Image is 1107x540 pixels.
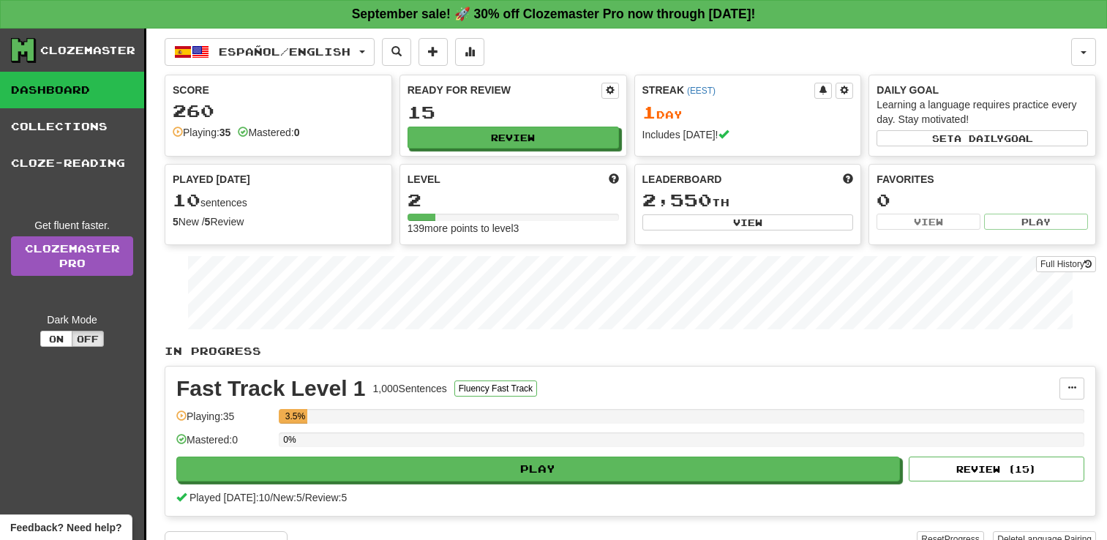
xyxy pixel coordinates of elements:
[642,103,854,122] div: Day
[642,127,854,142] div: Includes [DATE]!
[11,312,133,327] div: Dark Mode
[173,190,200,210] span: 10
[40,43,135,58] div: Clozemaster
[877,130,1088,146] button: Seta dailygoal
[454,380,537,397] button: Fluency Fast Track
[687,86,716,96] a: (EEST)
[373,381,447,396] div: 1,000 Sentences
[408,191,619,209] div: 2
[877,83,1088,97] div: Daily Goal
[205,216,211,228] strong: 5
[238,125,299,140] div: Mastered:
[173,102,384,120] div: 260
[11,236,133,276] a: ClozemasterPro
[843,172,853,187] span: This week in points, UTC
[176,432,271,457] div: Mastered: 0
[1036,256,1096,272] button: Full History
[877,97,1088,127] div: Learning a language requires practice every day. Stay motivated!
[176,378,366,400] div: Fast Track Level 1
[382,38,411,66] button: Search sentences
[642,191,854,210] div: th
[877,214,980,230] button: View
[219,45,350,58] span: Español / English
[642,102,656,122] span: 1
[176,409,271,433] div: Playing: 35
[642,172,722,187] span: Leaderboard
[352,7,756,21] strong: September sale! 🚀 30% off Clozemaster Pro now through [DATE]!
[609,172,619,187] span: Score more points to level up
[173,172,250,187] span: Played [DATE]
[408,103,619,121] div: 15
[984,214,1088,230] button: Play
[642,190,712,210] span: 2,550
[408,127,619,149] button: Review
[302,492,305,503] span: /
[173,83,384,97] div: Score
[408,83,601,97] div: Ready for Review
[294,127,300,138] strong: 0
[10,520,121,535] span: Open feedback widget
[273,492,302,503] span: New: 5
[173,125,230,140] div: Playing:
[173,214,384,229] div: New / Review
[283,409,307,424] div: 3.5%
[173,191,384,210] div: sentences
[165,344,1096,359] p: In Progress
[72,331,104,347] button: Off
[954,133,1004,143] span: a daily
[642,214,854,230] button: View
[408,172,440,187] span: Level
[270,492,273,503] span: /
[877,191,1088,209] div: 0
[219,127,231,138] strong: 35
[642,83,815,97] div: Streak
[419,38,448,66] button: Add sentence to collection
[877,172,1088,187] div: Favorites
[305,492,348,503] span: Review: 5
[40,331,72,347] button: On
[173,216,179,228] strong: 5
[11,218,133,233] div: Get fluent faster.
[189,492,270,503] span: Played [DATE]: 10
[909,457,1084,481] button: Review (15)
[165,38,375,66] button: Español/English
[408,221,619,236] div: 139 more points to level 3
[176,457,900,481] button: Play
[455,38,484,66] button: More stats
